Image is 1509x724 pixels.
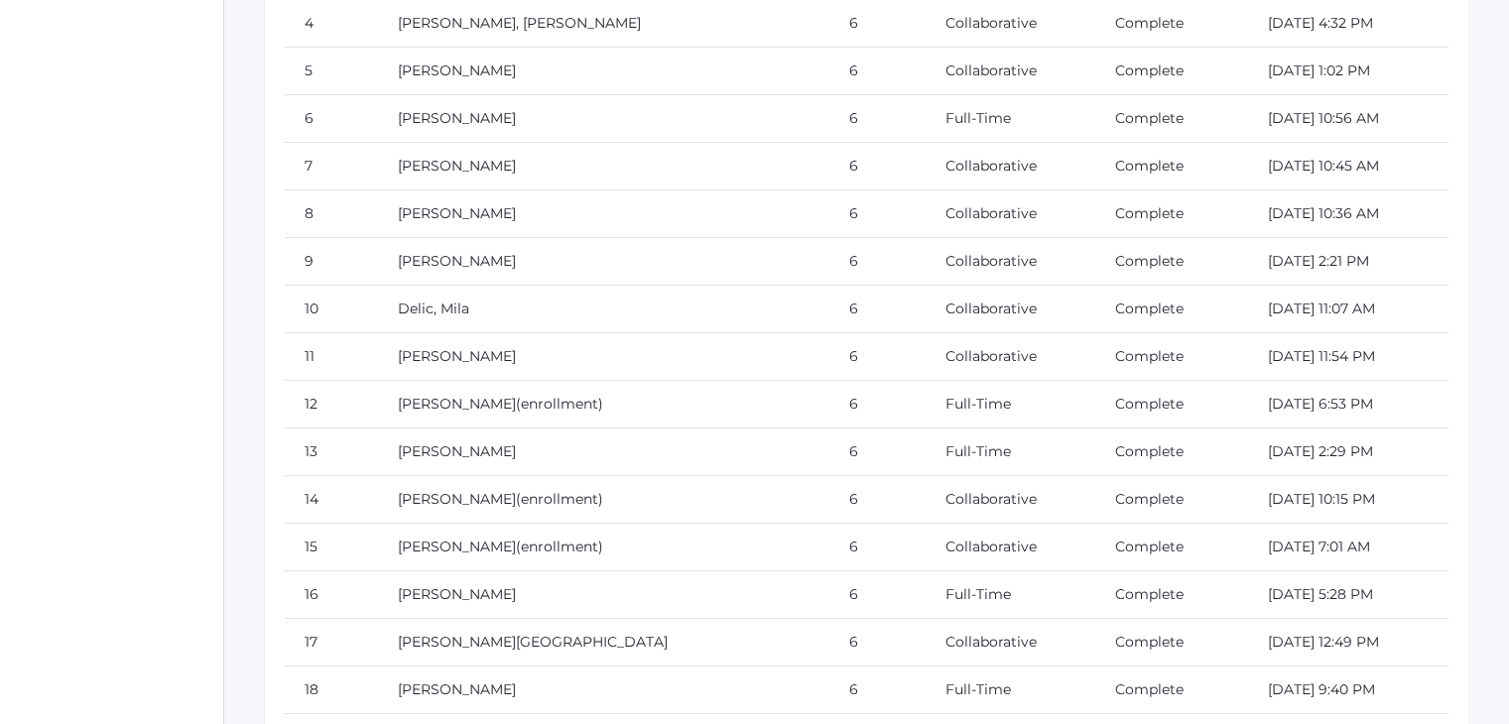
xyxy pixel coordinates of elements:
td: 13 [285,428,378,476]
td: [DATE] 1:02 PM [1248,48,1448,95]
td: 14 [285,476,378,524]
td: [DATE] 7:01 AM [1248,524,1448,571]
td: 12 [285,381,378,428]
td: Collaborative [926,286,1095,333]
td: Collaborative [926,619,1095,666]
a: [PERSON_NAME] [398,442,516,460]
td: 6 [829,190,926,238]
a: [PERSON_NAME], [PERSON_NAME] [398,14,641,32]
td: 6 [829,143,926,190]
td: Collaborative [926,333,1095,381]
td: 6 [285,95,378,143]
a: Complete [1115,633,1184,651]
td: 11 [285,333,378,381]
td: Collaborative [926,524,1095,571]
td: [DATE] 5:28 PM [1248,571,1448,619]
td: 6 [829,428,926,476]
td: 17 [285,619,378,666]
td: 18 [285,666,378,714]
td: Full-Time [926,381,1095,428]
a: Complete [1115,585,1184,603]
td: [DATE] 2:21 PM [1248,238,1448,286]
a: [PERSON_NAME] [398,109,516,127]
td: Collaborative [926,476,1095,524]
td: 6 [829,571,926,619]
td: [DATE] 10:45 AM [1248,143,1448,190]
td: 6 [829,381,926,428]
a: [PERSON_NAME] [398,680,516,698]
a: [PERSON_NAME] [398,347,516,365]
a: Complete [1115,442,1184,460]
td: Collaborative [926,190,1095,238]
td: 6 [829,666,926,714]
td: [DATE] 10:36 AM [1248,190,1448,238]
td: 6 [829,333,926,381]
td: 6 [829,619,926,666]
td: [DATE] 11:07 AM [1248,286,1448,333]
td: 6 [829,238,926,286]
td: 15 [285,524,378,571]
td: [DATE] 10:15 PM [1248,476,1448,524]
a: Complete [1115,395,1184,413]
td: 6 [829,286,926,333]
td: [DATE] 11:54 PM [1248,333,1448,381]
a: [PERSON_NAME] [398,157,516,175]
a: Complete [1115,490,1184,508]
td: Collaborative [926,238,1095,286]
td: (enrollment) [378,381,829,428]
a: Complete [1115,252,1184,270]
a: Complete [1115,14,1184,32]
td: [DATE] 12:49 PM [1248,619,1448,666]
td: [DATE] 9:40 PM [1248,666,1448,714]
a: Complete [1115,680,1184,698]
a: [PERSON_NAME] [398,395,516,413]
a: [PERSON_NAME] [398,490,516,508]
a: [PERSON_NAME] [398,538,516,555]
td: Full-Time [926,95,1095,143]
td: 16 [285,571,378,619]
td: 6 [829,476,926,524]
td: 7 [285,143,378,190]
a: [PERSON_NAME][GEOGRAPHIC_DATA] [398,633,668,651]
td: 6 [829,48,926,95]
a: [PERSON_NAME] [398,61,516,79]
td: Collaborative [926,48,1095,95]
td: Full-Time [926,666,1095,714]
td: [DATE] 6:53 PM [1248,381,1448,428]
a: Complete [1115,538,1184,555]
td: 10 [285,286,378,333]
td: Collaborative [926,143,1095,190]
td: Full-Time [926,428,1095,476]
a: Delic, Mila [398,300,469,317]
td: Full-Time [926,571,1095,619]
td: [DATE] 10:56 AM [1248,95,1448,143]
a: [PERSON_NAME] [398,204,516,222]
td: 5 [285,48,378,95]
td: (enrollment) [378,476,829,524]
a: Complete [1115,157,1184,175]
td: (enrollment) [378,524,829,571]
a: [PERSON_NAME] [398,252,516,270]
td: 9 [285,238,378,286]
td: [DATE] 2:29 PM [1248,428,1448,476]
td: 6 [829,524,926,571]
a: Complete [1115,204,1184,222]
td: 6 [829,95,926,143]
a: Complete [1115,61,1184,79]
a: Complete [1115,300,1184,317]
a: Complete [1115,109,1184,127]
a: [PERSON_NAME] [398,585,516,603]
a: Complete [1115,347,1184,365]
td: 8 [285,190,378,238]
